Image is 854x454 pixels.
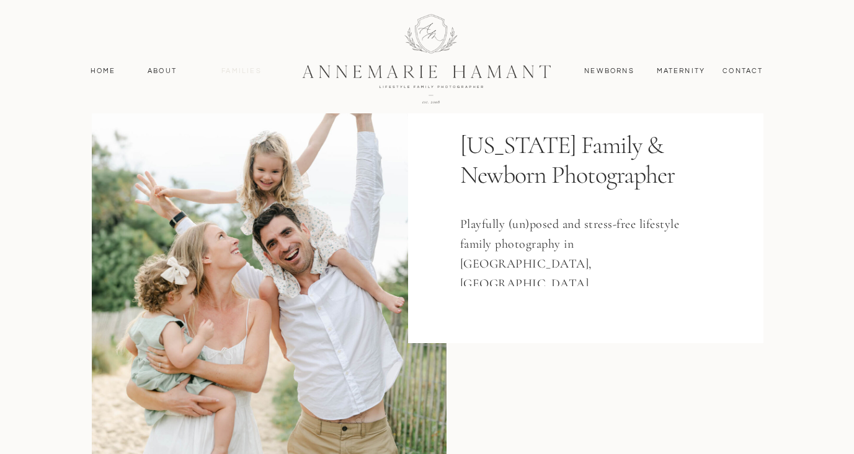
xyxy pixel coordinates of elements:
[214,66,270,77] a: Families
[716,66,770,77] a: contact
[657,66,705,77] a: MAternity
[85,66,122,77] a: Home
[580,66,639,77] a: Newborns
[145,66,180,77] a: About
[460,130,706,237] h1: [US_STATE] Family & Newborn Photographer
[460,214,694,286] h3: Playfully (un)posed and stress-free lifestyle family photography in [GEOGRAPHIC_DATA], [GEOGRAPHI...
